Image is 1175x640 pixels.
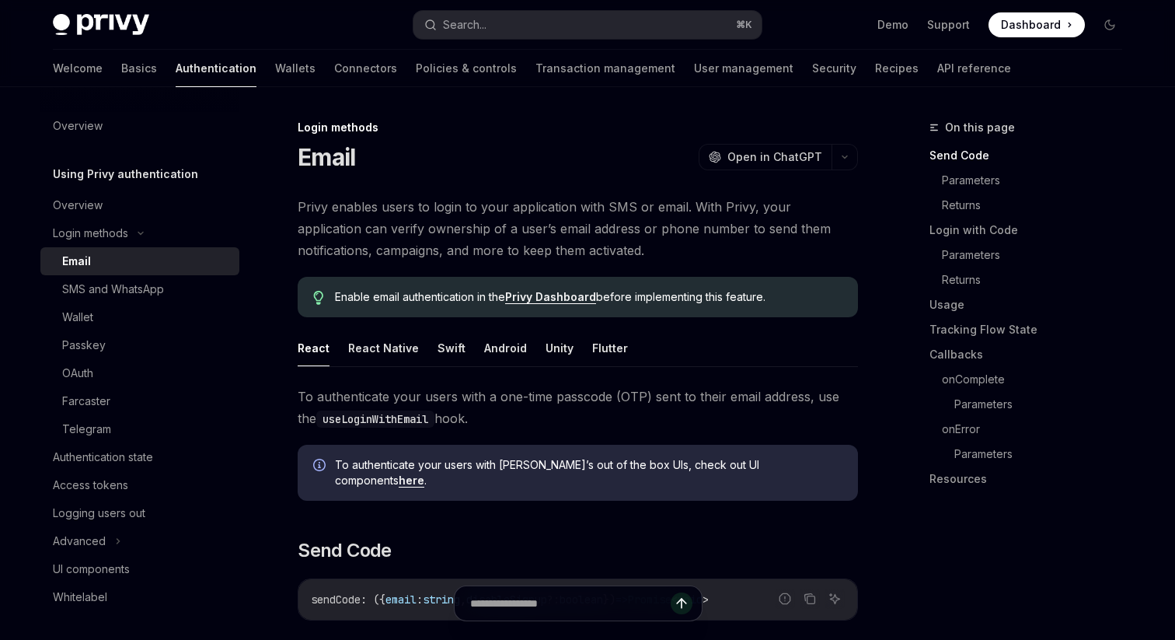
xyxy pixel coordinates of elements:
[298,386,858,429] span: To authenticate your users with a one-time passcode (OTP) sent to their email address, use the hook.
[988,12,1085,37] a: Dashboard
[62,308,93,327] div: Wallet
[875,50,919,87] a: Recipes
[334,50,397,87] a: Connectors
[53,165,198,184] h5: Using Privy authentication
[40,387,239,415] a: Farcaster
[62,392,110,411] div: Farcaster
[942,243,1135,268] a: Parameters
[399,474,424,488] a: here
[53,224,128,243] div: Login methods
[937,50,1011,87] a: API reference
[53,532,106,551] div: Advanced
[942,268,1135,292] a: Returns
[929,292,1135,317] a: Usage
[535,50,675,87] a: Transaction management
[313,291,324,305] svg: Tip
[40,303,239,331] a: Wallet
[727,149,822,165] span: Open in ChatGPT
[416,50,517,87] a: Policies & controls
[40,112,239,140] a: Overview
[438,330,465,366] button: Swift
[40,555,239,583] a: UI components
[121,50,157,87] a: Basics
[40,499,239,527] a: Logging users out
[954,442,1135,467] a: Parameters
[954,392,1135,417] a: Parameters
[298,143,355,171] h1: Email
[877,17,908,33] a: Demo
[40,191,239,219] a: Overview
[929,467,1135,491] a: Resources
[298,196,858,261] span: Privy enables users to login to your application with SMS or email. With Privy, your application ...
[62,364,93,383] div: OAuth
[942,417,1135,442] a: onError
[62,280,164,299] div: SMS and WhatsApp
[443,16,486,34] div: Search...
[1097,12,1122,37] button: Toggle dark mode
[40,415,239,443] a: Telegram
[505,290,596,304] a: Privy Dashboard
[812,50,856,87] a: Security
[53,14,149,36] img: dark logo
[40,331,239,359] a: Passkey
[316,411,434,428] code: useLoginWithEmail
[942,193,1135,218] a: Returns
[40,583,239,611] a: Whitelabel
[53,504,145,523] div: Logging users out
[40,247,239,275] a: Email
[176,50,256,87] a: Authentication
[298,538,392,563] span: Send Code
[671,593,692,614] button: Send message
[413,11,762,39] button: Search...⌘K
[929,342,1135,367] a: Callbacks
[40,471,239,499] a: Access tokens
[53,476,128,495] div: Access tokens
[942,367,1135,392] a: onComplete
[62,336,106,355] div: Passkey
[53,196,103,215] div: Overview
[694,50,793,87] a: User management
[53,560,130,579] div: UI components
[62,420,111,439] div: Telegram
[546,330,574,366] button: Unity
[929,218,1135,243] a: Login with Code
[335,457,842,488] span: To authenticate your users with [PERSON_NAME]’s out of the box UIs, check out UI components .
[927,17,970,33] a: Support
[736,19,752,31] span: ⌘ K
[1001,17,1061,33] span: Dashboard
[53,448,153,467] div: Authentication state
[40,443,239,471] a: Authentication state
[699,144,832,170] button: Open in ChatGPT
[40,275,239,303] a: SMS and WhatsApp
[929,317,1135,342] a: Tracking Flow State
[942,168,1135,193] a: Parameters
[53,50,103,87] a: Welcome
[335,289,842,305] span: Enable email authentication in the before implementing this feature.
[348,330,419,366] button: React Native
[484,330,527,366] button: Android
[313,459,329,474] svg: Info
[275,50,316,87] a: Wallets
[53,117,103,135] div: Overview
[298,120,858,135] div: Login methods
[945,118,1015,137] span: On this page
[53,588,107,607] div: Whitelabel
[929,143,1135,168] a: Send Code
[298,330,329,366] button: React
[62,252,91,271] div: Email
[40,359,239,387] a: OAuth
[592,330,628,366] button: Flutter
